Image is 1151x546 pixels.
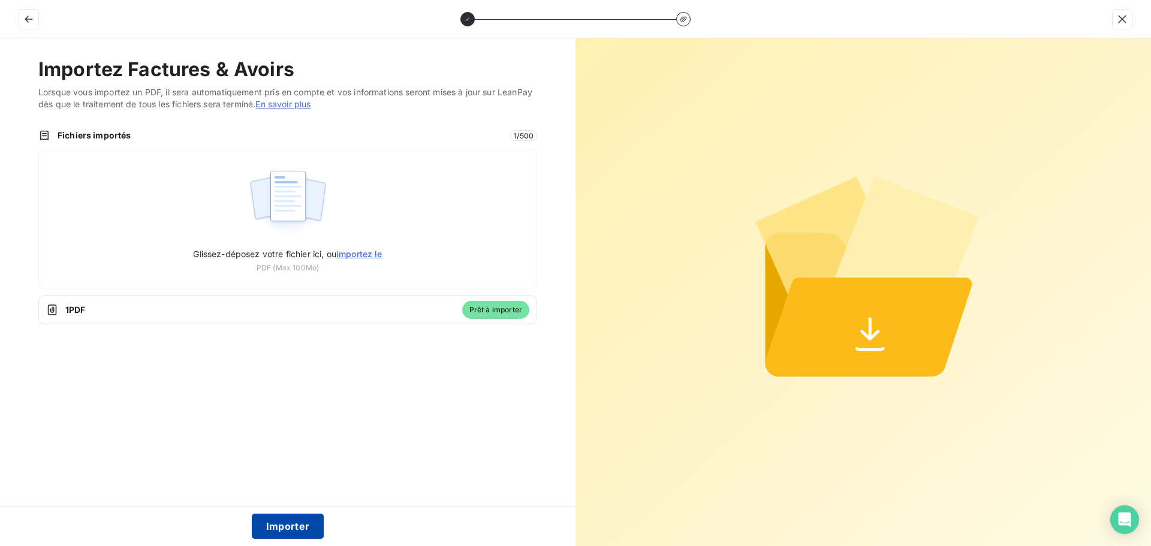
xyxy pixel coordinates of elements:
h2: Importez Factures & Avoirs [38,58,537,82]
span: Glissez-déposez votre fichier ici, ou [193,249,382,259]
span: Lorsque vous importez un PDF, il sera automatiquement pris en compte et vos informations seront m... [38,86,537,110]
span: importez le [336,249,382,259]
img: illustration [248,164,328,240]
button: Importer [252,514,324,539]
span: Fichiers importés [58,129,503,141]
span: 1 PDF [65,304,455,316]
a: En savoir plus [255,99,311,109]
span: 1 / 500 [510,130,537,141]
span: PDF (Max 100Mo) [257,263,319,273]
div: Open Intercom Messenger [1110,505,1139,534]
span: Prêt à importer [462,301,529,319]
